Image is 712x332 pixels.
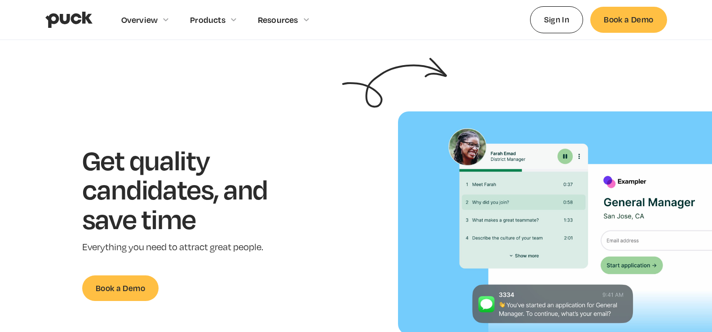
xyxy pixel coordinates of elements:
div: Resources [258,15,298,25]
a: Book a Demo [590,7,667,32]
div: Overview [121,15,158,25]
p: Everything you need to attract great people. [82,241,296,254]
a: Book a Demo [82,275,159,301]
a: Sign In [530,6,584,33]
h1: Get quality candidates, and save time [82,145,296,234]
div: Products [190,15,226,25]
